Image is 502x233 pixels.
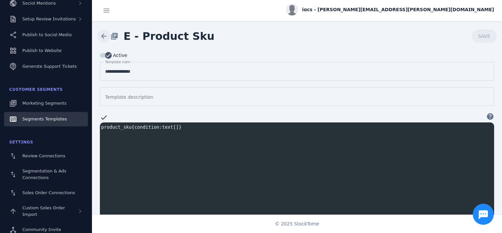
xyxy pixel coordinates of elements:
[4,43,88,58] a: Publish to Website
[302,6,494,13] span: iacs - [PERSON_NAME][EMAIL_ADDRESS][PERSON_NAME][DOMAIN_NAME]
[4,149,88,163] a: Review Connections
[100,87,494,113] mat-form-field: Template description
[22,227,61,232] span: Community Invite
[4,59,88,74] a: Generate Support Tickets
[4,186,88,200] a: Sales Order Connections
[22,101,66,106] span: Marketing Segments
[22,64,77,69] span: Generate Support Tickets
[22,168,66,180] span: Segmentation & Ads Connections
[22,190,75,195] span: Sales Order Connections
[286,4,298,15] img: profile.jpg
[9,87,63,92] span: Customer Segments
[132,124,134,130] span: {
[4,96,88,111] a: Marketing Segments
[118,23,220,49] span: E - Product Sku
[22,16,76,21] span: Setup Review Invitations
[22,116,67,121] span: Segments Templates
[9,140,33,144] span: Settings
[4,165,88,184] a: Segmentation & Ads Connections
[22,32,72,37] span: Publish to Social Media
[112,51,127,59] label: Active
[22,205,65,217] span: Custom Sales Order Import
[101,124,182,130] span: product_sku condition text
[486,113,494,120] mat-icon: help
[22,1,56,6] span: Social Mentions
[105,60,132,64] mat-label: Template name
[173,124,181,130] span: []}
[22,48,61,53] span: Publish to Website
[286,4,494,15] button: iacs - [PERSON_NAME][EMAIL_ADDRESS][PERSON_NAME][DOMAIN_NAME]
[159,124,162,130] span: :
[100,62,494,87] mat-form-field: Template name
[100,122,494,221] div: Segment sql
[100,114,108,121] mat-icon: check
[105,94,153,100] mat-label: Template description
[110,32,118,40] mat-icon: library_books
[4,28,88,42] a: Publish to Social Media
[22,153,65,158] span: Review Connections
[275,220,319,227] span: © 2025 StackTome
[4,112,88,126] a: Segments Templates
